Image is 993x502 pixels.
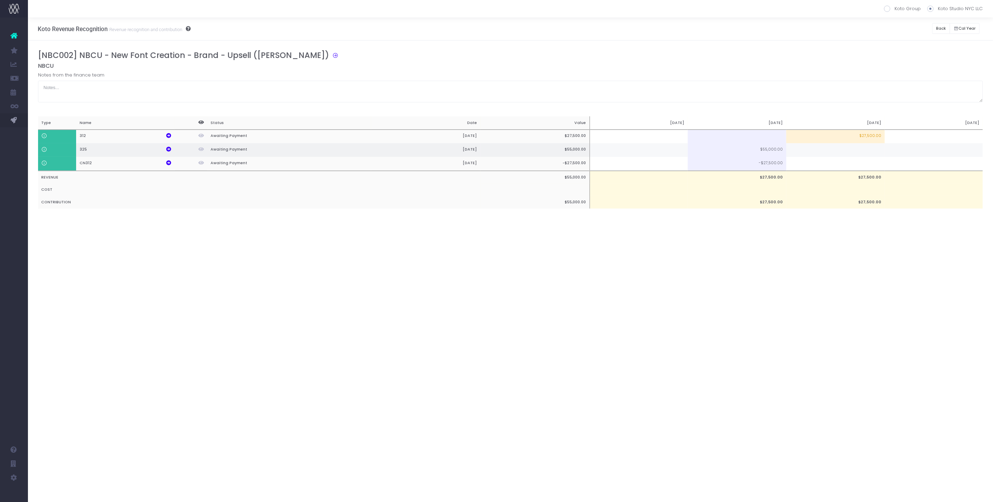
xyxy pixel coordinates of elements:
th: [DATE] [371,143,480,157]
th: CN312 [76,157,175,171]
img: images/default_profile_image.png [9,488,19,499]
th: COST [38,184,480,196]
td: $27,500.00 [688,196,786,209]
th: -$27,500.00 [480,157,590,171]
td: $27,500.00 [786,130,885,144]
th: Awaiting Payment [207,143,371,157]
td: $27,500.00 [786,171,885,184]
th: $55,000.00 [480,143,590,157]
td: $55,000.00 [688,143,786,157]
th: [DATE] [371,157,480,171]
th: Status [207,116,371,130]
th: Value [480,116,590,130]
th: [DATE] [371,130,480,144]
th: 312 [76,130,175,144]
th: $55,000.00 [480,196,590,209]
label: Koto Studio NYC LLC [927,5,983,12]
h3: [NBC002] NBCU - New Font Creation - Brand - Upsell ([PERSON_NAME]) [38,51,329,60]
label: Koto Group [884,5,921,12]
td: -$27,500.00 [688,157,786,171]
th: CONTRIBUTION [38,196,480,209]
th: Type [38,116,76,130]
small: Revenue recognition and contribution [108,26,182,32]
th: Name [76,116,175,130]
th: Awaiting Payment [207,130,371,144]
th: Awaiting Payment [207,157,371,171]
div: Small button group [950,21,983,36]
th: [DATE] [885,116,983,130]
td: $27,500.00 [688,171,786,184]
th: [DATE] [590,116,688,130]
label: Notes from the finance team [38,72,104,79]
td: $27,500.00 [786,196,885,209]
th: [DATE] [786,116,885,130]
button: Back [932,23,950,34]
th: REVENUE [38,171,480,184]
h3: Koto Revenue Recognition [38,26,191,32]
h5: NBCU [38,63,983,70]
button: Cal Year [950,23,980,34]
th: [DATE] [688,116,786,130]
th: Date [371,116,480,130]
th: $27,500.00 [480,130,590,144]
th: 325 [76,143,175,157]
th: $55,000.00 [480,171,590,184]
